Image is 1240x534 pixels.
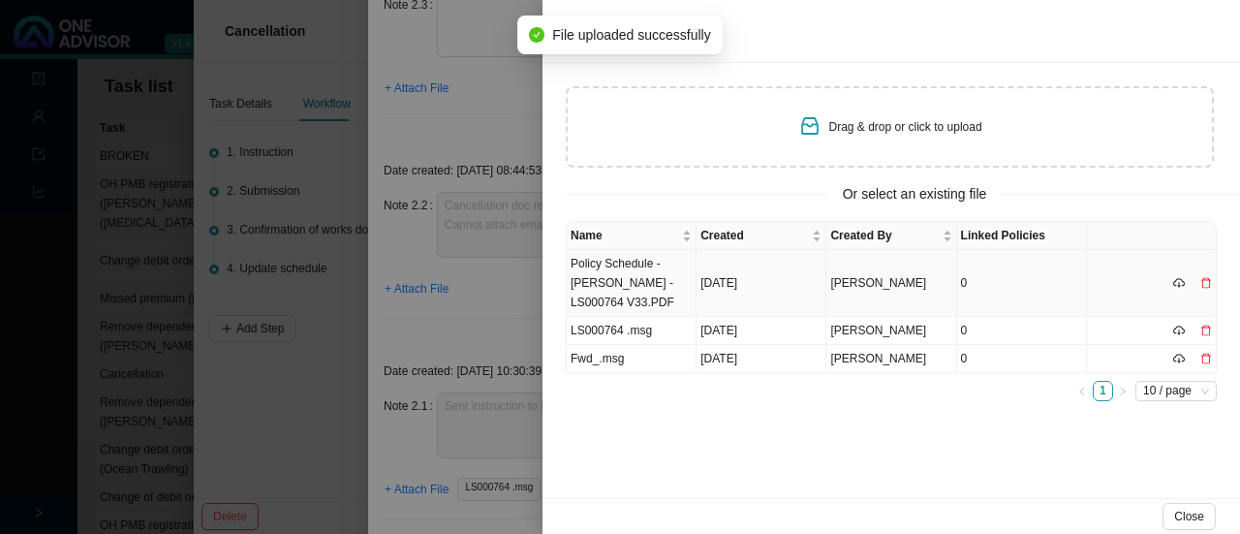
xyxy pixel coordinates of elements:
span: delete [1200,325,1212,336]
span: Close [1174,507,1204,526]
span: left [1077,387,1087,396]
th: Created [697,222,826,250]
li: Previous Page [1072,381,1093,401]
button: Close [1162,503,1216,530]
span: cloud-download [1173,353,1185,364]
span: Drag & drop or click to upload [829,120,982,134]
span: 10 / page [1143,382,1209,400]
span: Name [571,226,678,245]
th: Created By [826,222,956,250]
div: Page Size [1135,381,1217,401]
button: right [1113,381,1133,401]
td: 0 [957,317,1087,345]
span: [PERSON_NAME] [830,276,926,290]
span: Or select an existing file [829,183,1001,205]
span: cloud-download [1173,325,1185,336]
span: Created By [830,226,938,245]
td: [DATE] [697,317,826,345]
span: Created [700,226,808,245]
li: 1 [1093,381,1113,401]
td: LS000764 .msg [567,317,697,345]
span: delete [1200,353,1212,364]
a: 1 [1094,382,1112,400]
span: delete [1200,277,1212,289]
span: check-circle [529,27,544,43]
td: 0 [957,250,1087,317]
li: Next Page [1113,381,1133,401]
button: left [1072,381,1093,401]
span: File uploaded successfully [552,24,710,46]
td: [DATE] [697,345,826,373]
td: Policy Schedule - [PERSON_NAME] - LS000764 V33.PDF [567,250,697,317]
span: [PERSON_NAME] [830,324,926,337]
span: right [1118,387,1128,396]
td: Fwd_.msg [567,345,697,373]
th: Linked Policies [957,222,1087,250]
span: inbox [798,114,821,138]
th: Name [567,222,697,250]
span: [PERSON_NAME] [830,352,926,365]
td: [DATE] [697,250,826,317]
span: cloud-download [1173,277,1185,289]
td: 0 [957,345,1087,373]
